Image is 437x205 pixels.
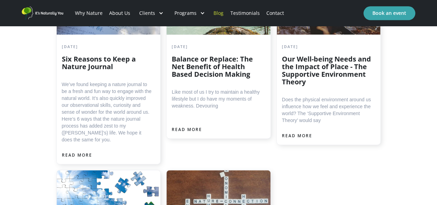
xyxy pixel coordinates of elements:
div: Clients [134,1,169,25]
a: READ MORE [62,152,92,159]
a: READ MORE [282,132,312,139]
h2: Balance or Replace: The Net Benefit of Health Based Decision Making [172,55,262,78]
div: We’ve found keeping a nature journal to be a fresh and fun way to engage with the natural world. ... [62,81,152,143]
div: [DATE] [172,43,262,50]
div: [DATE] [62,43,152,50]
h2: Our Well-being Needs and the Impact of Place - The Supportive Environment Theory [282,55,372,86]
a: home [22,6,63,20]
a: Book an event [363,6,415,20]
a: Testimonials [227,1,263,25]
h2: Six Reasons to Keep a Nature Journal [62,55,152,71]
div: Clients [139,10,155,17]
div: Like most of us I try to maintain a healthy lifestyle but I do have my moments of weakness. Devou... [172,88,262,109]
div: Programs [169,1,210,25]
div: [DATE] [282,43,372,50]
div: Does the physical environment around us influence how we feel and experience the world? The ‘Supp... [282,96,372,124]
a: About Us [106,1,133,25]
a: READ MORE [172,126,202,133]
div: Programs [174,10,197,17]
a: Why Nature [72,1,106,25]
a: Blog [210,1,227,25]
a: Contact [263,1,287,25]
